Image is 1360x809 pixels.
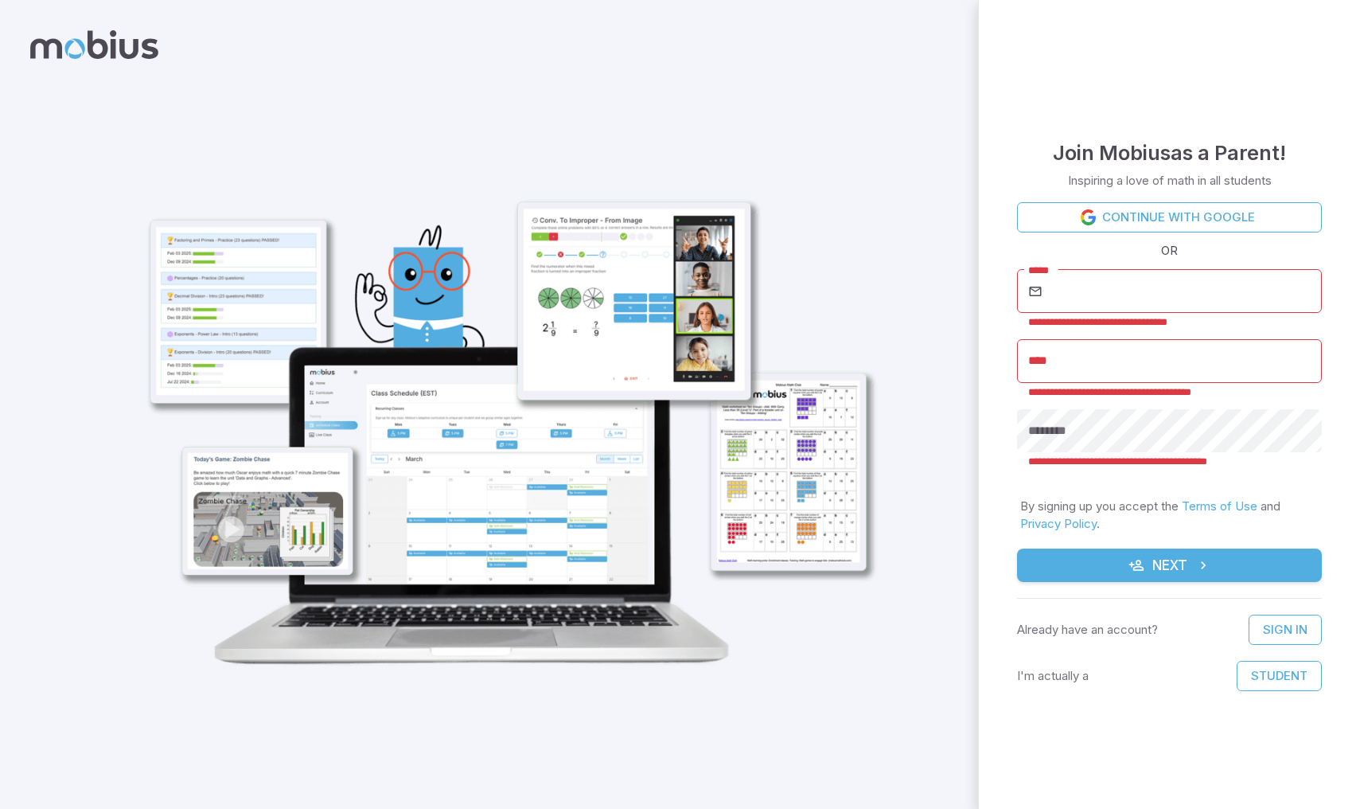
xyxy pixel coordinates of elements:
[1017,549,1322,582] button: Next
[1157,242,1182,260] span: OR
[1249,615,1322,645] a: Sign In
[1068,172,1272,190] p: Inspiring a love of math in all students
[1237,661,1322,691] button: Student
[1053,137,1286,169] h4: Join Mobius as a Parent !
[1017,667,1089,685] p: I'm actually a
[111,115,893,690] img: parent_1-illustration
[1017,202,1322,233] a: Continue with Google
[1017,621,1158,639] p: Already have an account?
[1020,516,1097,531] a: Privacy Policy
[1020,498,1319,533] p: By signing up you accept the and .
[1182,498,1257,514] a: Terms of Use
